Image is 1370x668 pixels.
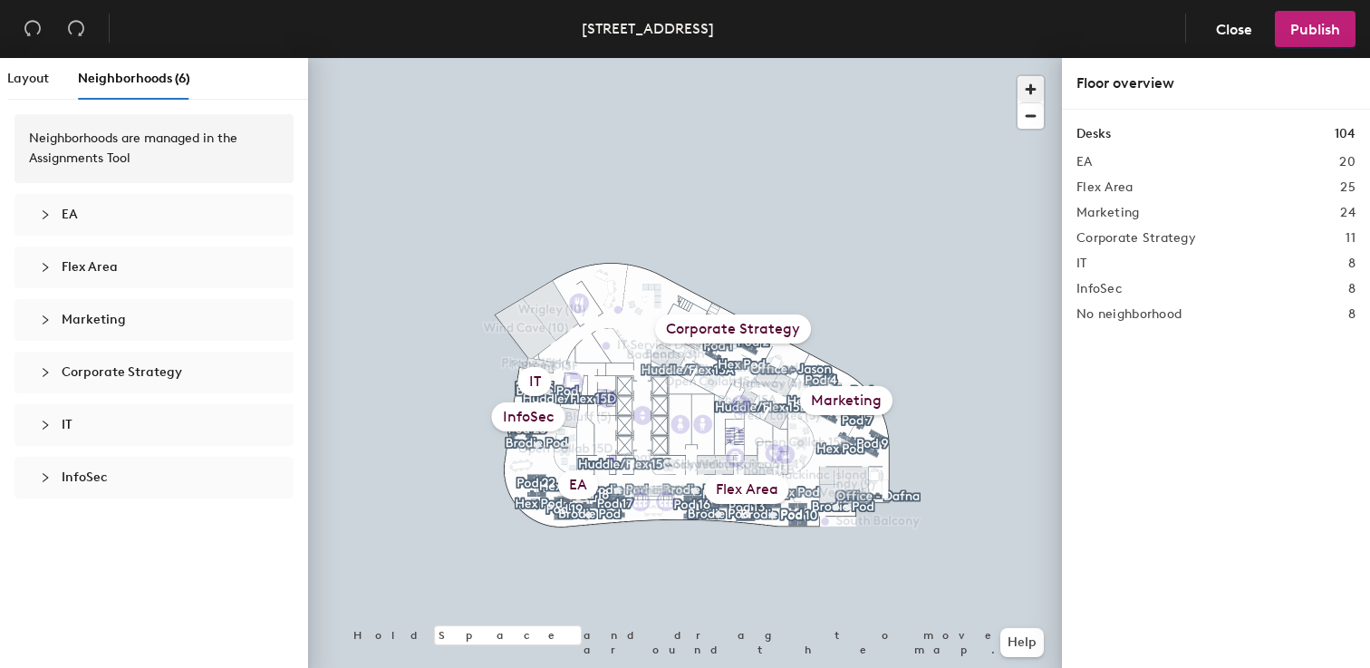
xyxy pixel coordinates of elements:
[40,262,51,273] span: collapsed
[1076,180,1134,195] h2: Flex Area
[62,312,126,327] span: Marketing
[1216,21,1252,38] span: Close
[40,209,51,220] span: collapsed
[58,11,94,47] button: Redo (⌘ + ⇧ + Z)
[40,315,51,325] span: collapsed
[62,470,108,485] span: InfoSec
[78,71,190,86] span: Neighborhoods (6)
[655,315,811,344] div: Corporate Strategy
[14,11,51,47] button: Undo (⌘ + Z)
[1000,628,1044,657] button: Help
[29,404,279,446] div: IT
[40,367,51,378] span: collapsed
[62,364,182,380] span: Corporate Strategy
[40,472,51,483] span: collapsed
[1275,11,1356,47] button: Publish
[62,259,118,275] span: Flex Area
[1076,282,1123,296] h2: InfoSec
[492,402,565,431] div: InfoSec
[1076,257,1087,271] h2: IT
[1201,11,1268,47] button: Close
[1076,124,1111,144] h1: Desks
[40,420,51,431] span: collapsed
[62,207,78,222] span: EA
[1339,155,1356,169] h2: 20
[29,247,279,288] div: Flex Area
[1076,231,1196,246] h2: Corporate Strategy
[705,475,789,504] div: Flex Area
[1290,21,1340,38] span: Publish
[1348,282,1356,296] h2: 8
[29,299,279,341] div: Marketing
[800,386,892,415] div: Marketing
[29,129,279,169] div: Neighborhoods are managed in the Assignments Tool
[1076,73,1356,94] div: Floor overview
[582,17,714,40] div: [STREET_ADDRESS]
[518,367,552,396] div: IT
[1340,206,1356,220] h2: 24
[1348,307,1356,322] h2: 8
[1348,257,1356,271] h2: 8
[1340,180,1356,195] h2: 25
[7,71,49,86] span: Layout
[1335,124,1356,144] h1: 104
[62,417,72,432] span: IT
[29,352,279,393] div: Corporate Strategy
[29,194,279,236] div: EA
[558,470,598,499] div: EA
[29,457,279,499] div: InfoSec
[1076,206,1140,220] h2: Marketing
[24,19,42,37] span: undo
[1346,231,1356,246] h2: 11
[1076,307,1182,322] h2: No neighborhood
[1076,155,1093,169] h2: EA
